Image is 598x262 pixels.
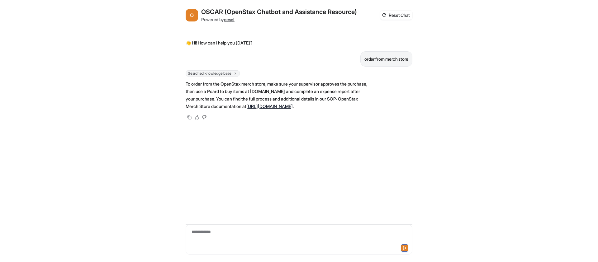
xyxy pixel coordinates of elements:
[186,70,240,77] span: Searched knowledge base
[224,17,235,22] b: eesel
[186,9,198,21] span: O
[186,39,253,47] p: 👋 Hi! How can I help you [DATE]?
[364,55,408,63] p: order from merch store
[201,16,357,23] div: Powered by
[380,11,412,20] button: Reset Chat
[201,7,357,16] h2: OSCAR (OpenStax Chatbot and Assistance Resource)
[186,80,368,110] p: To order from the OpenStax merch store, make sure your supervisor approves the purchase, then use...
[246,104,293,109] a: [URL][DOMAIN_NAME]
